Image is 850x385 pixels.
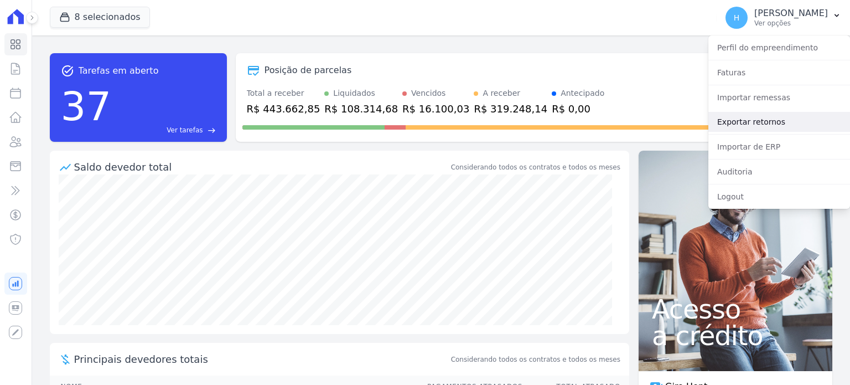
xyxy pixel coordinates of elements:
div: Saldo devedor total [74,160,449,174]
div: R$ 108.314,68 [324,101,398,116]
button: 8 selecionados [50,7,150,28]
div: R$ 443.662,85 [247,101,320,116]
div: Posição de parcelas [265,64,352,77]
a: Perfil do empreendimento [708,38,850,58]
a: Ver tarefas east [116,125,215,135]
div: R$ 16.100,03 [402,101,469,116]
p: [PERSON_NAME] [754,8,828,19]
span: Acesso [652,296,819,322]
span: Considerando todos os contratos e todos os meses [451,355,620,365]
div: R$ 0,00 [552,101,604,116]
span: east [208,126,216,135]
span: task_alt [61,64,74,78]
a: Exportar retornos [708,112,850,132]
a: Logout [708,187,850,207]
button: H [PERSON_NAME] Ver opções [717,2,850,33]
a: Importar remessas [708,88,850,107]
span: H [734,14,740,22]
span: Ver tarefas [167,125,203,135]
span: Tarefas em aberto [79,64,159,78]
div: Vencidos [411,88,445,99]
a: Importar de ERP [708,137,850,157]
a: Faturas [708,63,850,83]
div: Total a receber [247,88,320,99]
div: 37 [61,78,112,135]
div: R$ 319.248,14 [474,101,547,116]
div: Liquidados [333,88,375,99]
div: Considerando todos os contratos e todos os meses [451,162,620,172]
div: A receber [483,88,520,99]
span: Principais devedores totais [74,352,449,367]
div: Antecipado [561,88,604,99]
a: Auditoria [708,162,850,182]
p: Ver opções [754,19,828,28]
span: a crédito [652,322,819,349]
